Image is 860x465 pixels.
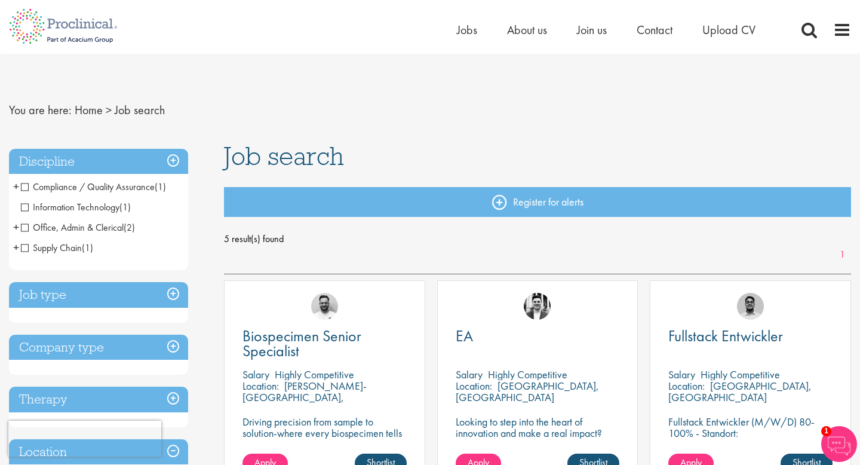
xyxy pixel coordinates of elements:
[9,387,188,412] h3: Therapy
[9,335,188,360] h3: Company type
[21,181,166,193] span: Compliance / Quality Assurance
[21,241,82,254] span: Supply Chain
[21,221,135,234] span: Office, Admin & Clerical
[668,379,705,393] span: Location:
[701,368,780,381] p: Highly Competitive
[21,181,155,193] span: Compliance / Quality Assurance
[488,368,567,381] p: Highly Competitive
[13,178,19,195] span: +
[21,221,124,234] span: Office, Admin & Clerical
[821,426,831,436] span: 1
[668,368,695,381] span: Salary
[637,22,672,38] a: Contact
[668,326,783,346] span: Fullstack Entwickler
[9,102,72,118] span: You are here:
[21,201,131,213] span: Information Technology
[275,368,354,381] p: Highly Competitive
[456,379,599,404] p: [GEOGRAPHIC_DATA], [GEOGRAPHIC_DATA]
[115,102,165,118] span: Job search
[242,326,361,361] span: Biospecimen Senior Specialist
[456,326,473,346] span: EA
[456,379,492,393] span: Location:
[242,329,407,359] a: Biospecimen Senior Specialist
[224,140,344,172] span: Job search
[21,201,119,213] span: Information Technology
[311,293,338,320] img: Emile De Beer
[834,248,851,262] a: 1
[702,22,755,38] a: Upload CV
[507,22,547,38] a: About us
[524,293,551,320] img: Edward Little
[242,379,279,393] span: Location:
[456,329,620,344] a: EA
[119,201,131,213] span: (1)
[75,102,103,118] a: breadcrumb link
[457,22,477,38] a: Jobs
[9,149,188,175] h3: Discipline
[668,329,833,344] a: Fullstack Entwickler
[124,221,135,234] span: (2)
[21,241,93,254] span: Supply Chain
[224,230,851,248] span: 5 result(s) found
[9,282,188,308] h3: Job type
[821,426,857,462] img: Chatbot
[242,379,367,415] p: [PERSON_NAME]-[GEOGRAPHIC_DATA], [GEOGRAPHIC_DATA]
[577,22,607,38] a: Join us
[668,379,812,404] p: [GEOGRAPHIC_DATA], [GEOGRAPHIC_DATA]
[82,241,93,254] span: (1)
[456,368,483,381] span: Salary
[155,181,166,193] span: (1)
[242,416,407,450] p: Driving precision from sample to solution-where every biospecimen tells a story of innovation.
[224,187,851,217] a: Register for alerts
[106,102,112,118] span: >
[8,421,161,457] iframe: reCAPTCHA
[13,218,19,236] span: +
[242,368,269,381] span: Salary
[13,238,19,256] span: +
[737,293,764,320] img: Timothy Deschamps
